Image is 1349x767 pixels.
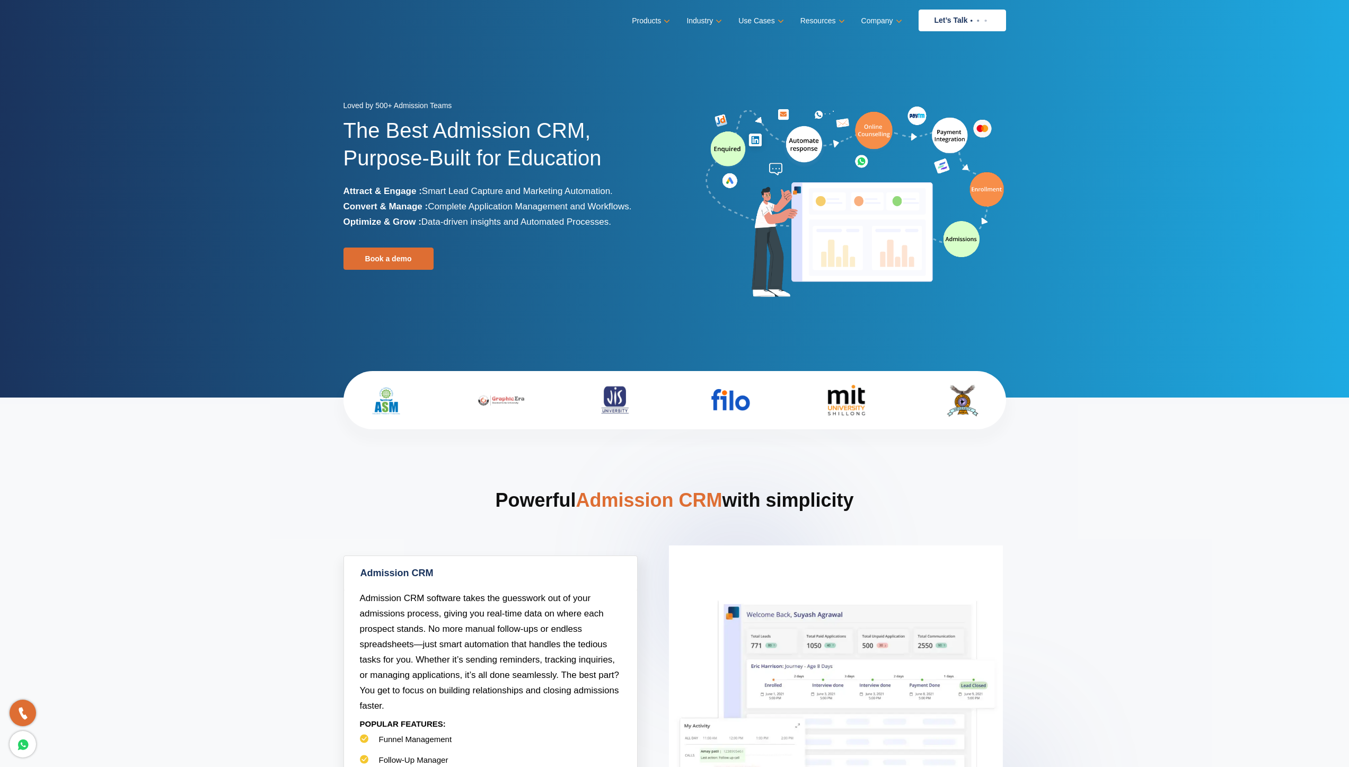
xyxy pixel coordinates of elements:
h1: The Best Admission CRM, Purpose-Built for Education [343,117,667,183]
li: Funnel Management [360,734,621,755]
span: Admission CRM [576,489,722,511]
img: admission-software-home-page-header [704,104,1006,302]
a: Let’s Talk [919,10,1006,31]
span: Complete Application Management and Workflows. [428,201,631,211]
a: Products [632,13,668,29]
a: Industry [686,13,720,29]
b: Attract & Engage : [343,186,422,196]
b: Convert & Manage : [343,201,428,211]
b: Optimize & Grow : [343,217,421,227]
a: Resources [800,13,843,29]
p: POPULAR FEATURES: [360,713,621,734]
a: Admission CRM [344,556,637,590]
a: Company [861,13,900,29]
span: Admission CRM software takes the guesswork out of your admissions process, giving you real-time d... [360,593,620,711]
a: Book a demo [343,248,434,270]
span: Data-driven insights and Automated Processes. [421,217,611,227]
div: Loved by 500+ Admission Teams [343,98,667,117]
a: Use Cases [738,13,781,29]
h2: Powerful with simplicity [343,488,1006,556]
span: Smart Lead Capture and Marketing Automation. [422,186,613,196]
